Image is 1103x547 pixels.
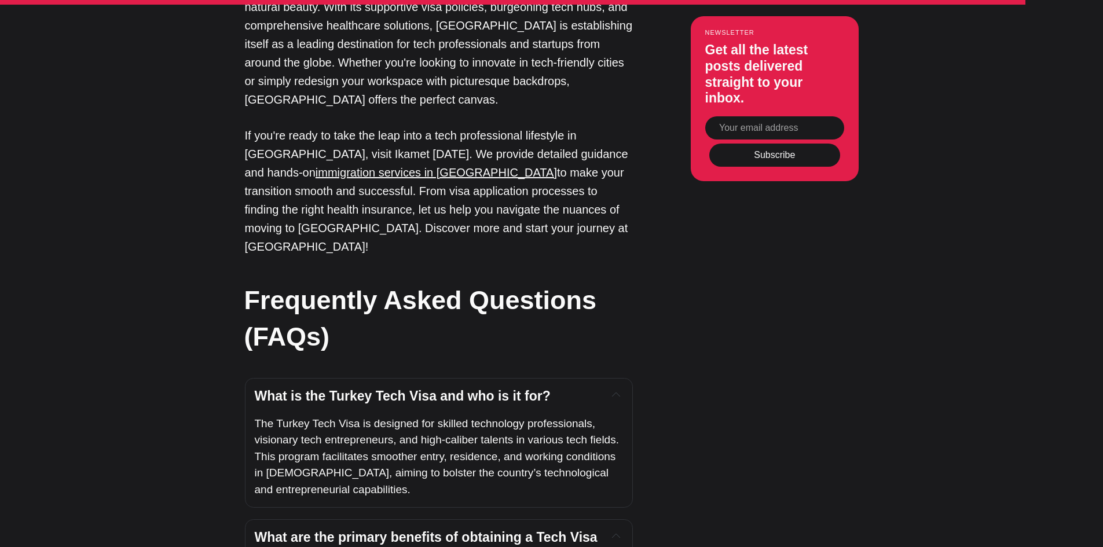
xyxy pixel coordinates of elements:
[705,42,844,106] h3: Get all the latest posts delivered straight to your inbox.
[244,282,632,355] h2: Frequently Asked Questions (FAQs)
[255,388,551,403] strong: What is the Turkey Tech Visa and who is it for?
[705,116,844,139] input: Your email address
[610,529,622,543] button: Expand toggle to read content
[610,388,622,402] button: Expand toggle to read content
[316,166,557,179] a: immigration services in [GEOGRAPHIC_DATA]
[709,144,840,167] button: Subscribe
[255,417,622,495] span: The Turkey Tech Visa is designed for skilled technology professionals, visionary tech entrepreneu...
[245,126,633,256] p: If you're ready to take the leap into a tech professional lifestyle in [GEOGRAPHIC_DATA], visit I...
[705,29,844,36] small: Newsletter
